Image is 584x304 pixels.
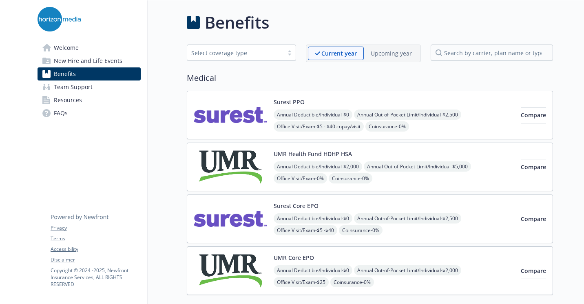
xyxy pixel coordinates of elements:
h1: Benefits [205,10,269,35]
a: Disclaimer [51,256,140,264]
span: Annual Deductible/Individual - $0 [274,265,352,275]
p: Current year [321,49,357,58]
a: Benefits [38,67,141,80]
button: UMR Health Fund HDHP HSA [274,150,352,158]
button: Surest Core EPO [274,201,319,210]
button: Compare [521,211,546,227]
span: Annual Deductible/Individual - $0 [274,110,352,120]
button: Compare [521,159,546,175]
h2: Medical [187,72,553,84]
a: Team Support [38,80,141,94]
span: Team Support [54,80,93,94]
img: UMR carrier logo [194,150,267,184]
span: Compare [521,111,546,119]
span: Annual Deductible/Individual - $2,000 [274,161,362,172]
p: Upcoming year [371,49,412,58]
span: Office Visit/Exam - $25 [274,277,329,287]
div: Select coverage type [191,49,279,57]
span: New Hire and Life Events [54,54,122,67]
p: Copyright © 2024 - 2025 , Newfront Insurance Services, ALL RIGHTS RESERVED [51,267,140,288]
a: FAQs [38,107,141,120]
a: Welcome [38,41,141,54]
span: Coinsurance - 0% [365,121,409,132]
span: Office Visit/Exam - 0% [274,173,327,183]
span: Annual Out-of-Pocket Limit/Individual - $2,500 [354,213,461,224]
img: UMR carrier logo [194,253,267,288]
button: Compare [521,107,546,123]
span: Annual Out-of-Pocket Limit/Individual - $2,500 [354,110,461,120]
a: Terms [51,235,140,242]
span: Welcome [54,41,79,54]
span: Annual Deductible/Individual - $0 [274,213,352,224]
span: Office Visit/Exam - $5 - $40 copay/visit [274,121,364,132]
button: Surest PPO [274,98,305,106]
a: Privacy [51,224,140,232]
button: UMR Core EPO [274,253,314,262]
input: search by carrier, plan name or type [431,45,553,61]
span: Office Visit/Exam - $5 -$40 [274,225,337,235]
span: Annual Out-of-Pocket Limit/Individual - $2,000 [354,265,461,275]
span: Coinsurance - 0% [339,225,383,235]
span: Resources [54,94,82,107]
span: Coinsurance - 0% [330,277,374,287]
a: Resources [38,94,141,107]
span: Coinsurance - 0% [329,173,372,183]
span: Compare [521,267,546,275]
span: Annual Out-of-Pocket Limit/Individual - $5,000 [364,161,471,172]
span: Benefits [54,67,76,80]
a: New Hire and Life Events [38,54,141,67]
button: Compare [521,263,546,279]
img: Surest carrier logo [194,98,267,132]
img: Surest carrier logo [194,201,267,236]
span: Compare [521,163,546,171]
a: Accessibility [51,246,140,253]
span: Compare [521,215,546,223]
span: FAQs [54,107,68,120]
